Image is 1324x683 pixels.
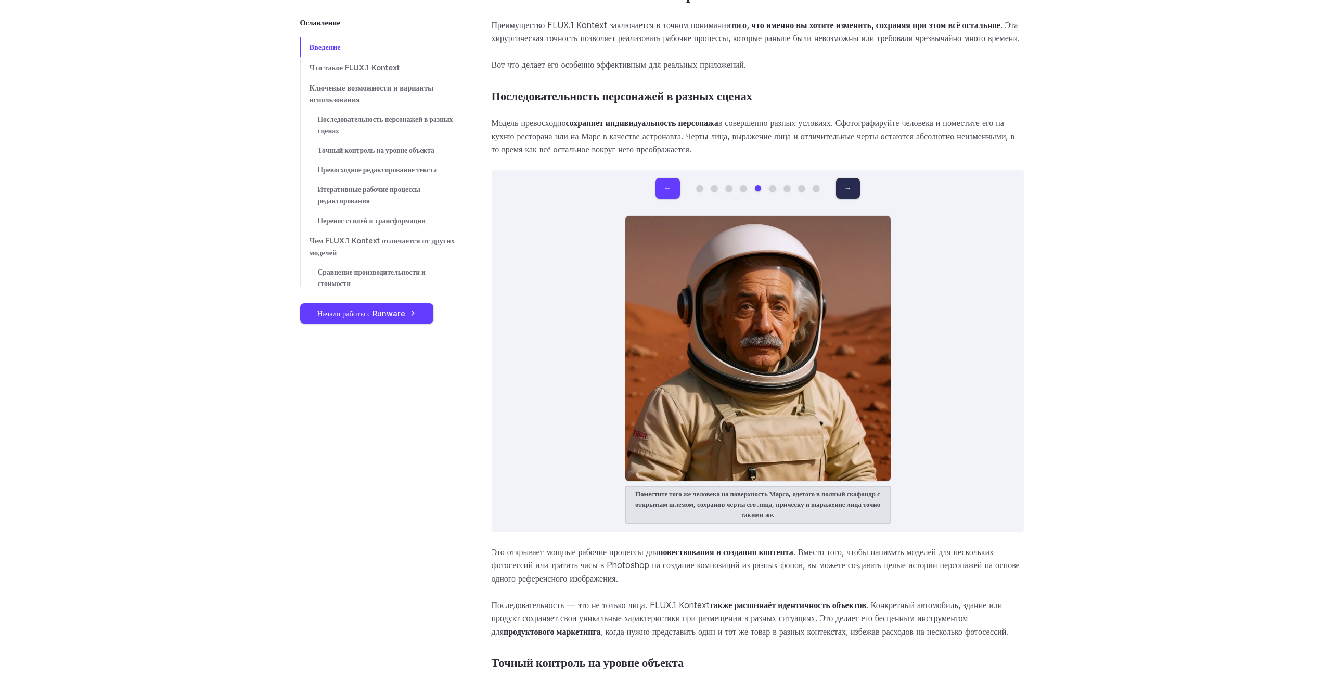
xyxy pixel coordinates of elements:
font: Последовательность персонажей в разных сценах [492,89,752,103]
button: Перейти к 1 из 9 [697,185,703,191]
font: , когда нужно представить один и тот же товар в разных контекстах, избежав расходов на несколько ... [601,626,1009,637]
font: повествования и создания контента [658,547,793,557]
a: Последовательность персонажей в разных сценах [492,89,752,104]
font: ← [664,184,671,192]
font: продуктового маркетинга [504,626,601,637]
font: того, что именно вы хотите изменить, сохраняя при этом всё остальное [730,20,1000,30]
font: Точный контроль на уровне объекта [318,146,434,154]
img: Зрелый мужчина в скафандре и шлеме позирует на поверхности Марса на фоне красной каменистой местн... [625,215,891,482]
font: в совершенно разных условиях. Сфотографируйте человека и поместите его на кухню ресторана или на ... [492,118,1015,154]
font: также распознаёт идентичность объектов [710,600,866,610]
button: Перейти к 6 из 9 [769,185,776,191]
a: Итеративные рабочие процессы редактирования [300,180,458,211]
font: Это открывает мощные рабочие процессы для [492,547,659,557]
font: Сравнение производительности и стоимости [318,268,426,288]
font: Преимущество FLUX.1 Kontext заключается в точном понимании [492,20,731,30]
a: Точный контроль на уровне объекта [492,656,684,670]
a: Сравнение производительности и стоимости [300,263,458,294]
button: Перейти к 2 из 9 [711,185,717,191]
font: Ключевые возможности и варианты использования [310,83,434,104]
font: → [844,184,852,192]
font: Итеративные рабочие процессы редактирования [318,185,420,205]
button: Перейти к 4 из 9 [740,185,747,191]
font: Модель превосходно [492,118,566,128]
a: Начало работы с Runware [300,303,433,324]
font: Вот что делает его особенно эффективным для реальных приложений. [492,59,746,70]
font: Чем FLUX.1 Kontext отличается от других моделей [310,236,455,257]
font: Перенос стилей и трансформации [318,216,426,225]
font: Поместите того же человека на поверхность Марса, одетого в полный скафандр с открытым шлемом, сох... [635,490,880,519]
a: Ключевые возможности и варианты использования [300,78,458,110]
font: Оглавление [300,18,340,27]
a: Последовательность персонажей в разных сценах [300,110,458,141]
font: . Конкретный автомобиль, здание или продукт сохраняет свои уникальные характеристики при размещен... [492,600,1002,637]
button: Перейти к 3 из 9 [726,185,732,191]
a: Перенос стилей и трансформации [300,211,458,231]
a: Точный контроль на уровне объекта [300,141,458,161]
button: → [836,178,860,198]
button: Перейти к 5 из 9 [755,185,761,191]
font: . Вместо того, чтобы нанимать моделей для нескольких фотосессий или тратить часы в Photoshop на с... [492,547,1020,584]
button: Перейти к 8 из 9 [799,185,805,191]
font: Последовательность — это не только лица. FLUX.1 Kontext [492,600,710,610]
a: Превосходное редактирование текста [300,160,458,180]
font: Последовательность персонажей в разных сценах [318,115,453,135]
font: Начало работы с Runware [317,309,406,318]
button: Перейти к 9 из 9 [813,185,819,191]
a: Введение [300,37,458,57]
font: сохраняет индивидуальность персонажа [565,118,718,128]
button: ← [655,178,679,198]
button: Перейти к 7 из 9 [784,185,790,191]
font: Превосходное редактирование текста [318,165,437,174]
a: Чем FLUX.1 Kontext отличается от других моделей [300,230,458,263]
font: Что такое FLUX.1 Kontext [310,63,400,72]
font: Введение [310,43,341,51]
a: Что такое FLUX.1 Kontext [300,57,458,78]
